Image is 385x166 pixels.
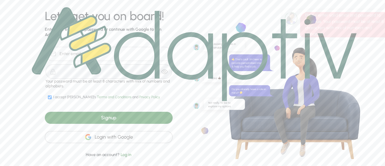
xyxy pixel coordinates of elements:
div: Have an account? [45,145,173,158]
div: Signup [45,112,173,124]
img: logo.1749501288befa47a911bf1f7fa84db0.svg [32,7,357,101]
img: LTlZVjaZhMAAAAAElFTkSuQmCC [285,13,297,24]
span: Log in [121,152,131,157]
img: google-icon.2f27fcd6077ff8336a97d9c3f95f339d.svg [85,133,92,141]
div: Login with Google [45,131,173,143]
